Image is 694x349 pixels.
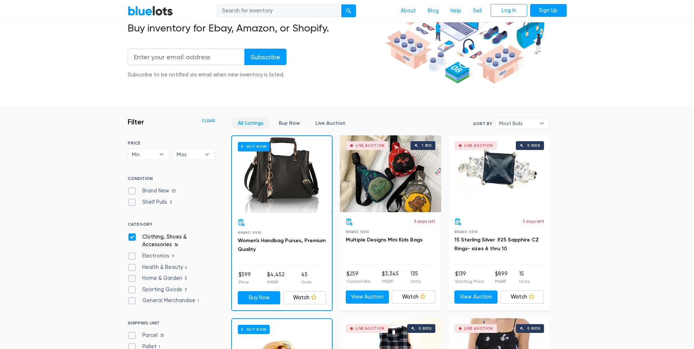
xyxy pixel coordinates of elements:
[195,299,202,304] span: 1
[172,243,181,248] span: 36
[356,144,384,147] div: Live Auction
[527,144,540,147] div: 0 bids
[301,271,311,285] li: 45
[167,200,174,206] span: 3
[267,279,285,285] p: MSRP
[454,230,478,234] span: Brand New
[128,297,202,305] label: General Merchandise
[495,270,508,285] li: $899
[128,22,382,34] h2: Buy inventory for Ebay, Amazon, or Shopify.
[346,278,370,285] p: Current Bid
[128,117,144,126] h3: Filter
[283,291,326,304] a: Watch
[128,274,189,282] label: Home & Garden
[128,176,215,184] h6: CONDITION
[183,265,190,271] span: 6
[414,218,435,225] p: 3 days left
[382,278,399,285] p: MSRP
[132,149,156,160] span: Min
[392,290,435,304] a: Watch
[238,291,281,304] a: Buy Now
[464,327,493,330] div: Live Auction
[128,198,174,206] label: Shelf Pulls
[238,237,326,252] a: Women's Handbag Purses, Premium Quality
[128,5,173,16] a: BlueLots
[422,4,444,18] a: Blog
[340,135,441,212] a: Live Auction 1 bid
[464,144,493,147] div: Live Auction
[419,327,432,330] div: 0 bids
[395,4,422,18] a: About
[239,279,251,285] p: Price
[467,4,488,18] a: Sell
[410,278,421,285] p: Units
[244,49,286,65] input: Subscribe
[454,237,539,252] a: 15 Sterling Silver .925 Sapphire CZ Rings- sizes 6 thru 10
[199,149,215,160] b: ▾
[128,71,286,79] div: Subscribe to be notified via email when new inventory is listed.
[530,4,567,17] a: Sign Up
[128,233,215,249] label: Clothing, Shoes & Accessories
[182,287,189,293] span: 3
[309,117,352,129] a: Live Auction
[346,270,370,285] li: $259
[128,286,189,294] label: Sporting Goods
[410,270,421,285] li: 135
[500,290,544,304] a: Watch
[455,278,484,285] p: Starting Price
[499,118,536,129] span: Most Bids
[128,263,190,271] label: Health & Beauty
[491,4,527,17] a: Log In
[519,278,529,285] p: Units
[128,140,215,146] h6: PRICE
[346,290,389,304] a: View Auction
[522,218,544,225] p: 3 days left
[239,271,251,285] li: $599
[534,118,549,129] b: ▾
[169,188,178,194] span: 33
[519,270,529,285] li: 15
[128,49,245,65] input: Enter your email address
[455,270,484,285] li: $139
[232,136,332,213] a: Buy Now
[527,327,540,330] div: 0 bids
[346,237,423,243] a: Multiple Designs Mini Kids Bags
[158,333,167,339] span: 35
[217,4,342,18] input: Search for inventory
[128,187,178,195] label: Brand New
[128,252,177,260] label: Electronics
[154,149,169,160] b: ▾
[238,142,270,151] h6: Buy Now
[128,331,167,339] label: Parcel
[382,270,399,285] li: $3,345
[346,230,369,234] span: Brand New
[128,222,215,230] h6: CATEGORY
[182,276,189,282] span: 3
[128,320,215,329] h6: SHIPPING UNIT
[356,327,384,330] div: Live Auction
[238,325,270,334] h6: Buy Now
[473,120,492,127] label: Sort By
[449,135,550,212] a: Live Auction 0 bids
[232,117,270,129] a: All Listings
[273,117,306,129] a: Buy Now
[422,144,432,147] div: 1 bid
[267,271,285,285] li: $4,452
[238,230,262,234] span: Brand New
[444,4,467,18] a: Help
[454,290,498,304] a: View Auction
[202,117,215,124] a: Clear
[301,279,311,285] p: Units
[177,149,201,160] span: Max
[495,278,508,285] p: MSRP
[169,254,177,259] span: 11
